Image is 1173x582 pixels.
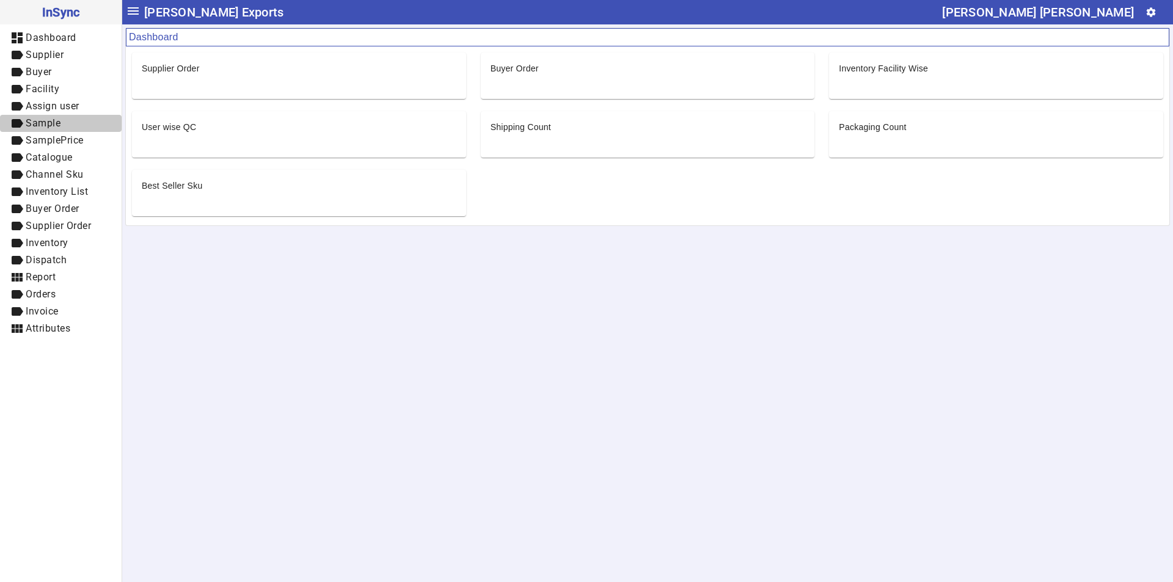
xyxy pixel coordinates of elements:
mat-card-header: Supplier Order [132,53,466,75]
span: [PERSON_NAME] Exports [144,2,283,22]
mat-icon: label [10,150,24,165]
span: InSync [10,2,112,22]
span: Supplier [26,49,64,60]
mat-icon: label [10,219,24,233]
mat-card-header: Packaging Count [829,111,1163,133]
mat-icon: label [10,202,24,216]
mat-icon: label [10,184,24,199]
span: Assign user [26,100,79,112]
span: Orders [26,288,56,300]
span: SamplePrice [26,134,84,146]
mat-icon: label [10,99,24,114]
span: Dispatch [26,254,67,266]
mat-icon: label [10,133,24,148]
span: Buyer [26,66,52,78]
mat-icon: label [10,167,24,182]
mat-icon: view_module [10,321,24,336]
mat-icon: label [10,116,24,131]
mat-icon: label [10,82,24,96]
mat-card-header: Buyer Order [481,53,815,75]
mat-card-header: Inventory Facility Wise [829,53,1163,75]
mat-icon: label [10,236,24,250]
span: Inventory List [26,186,88,197]
mat-icon: label [10,65,24,79]
mat-icon: label [10,253,24,267]
span: Buyer Order [26,203,79,214]
span: Supplier Order [26,220,91,231]
span: Channel Sku [26,169,84,180]
span: Invoice [26,305,59,317]
mat-icon: label [10,304,24,319]
span: Dashboard [26,32,76,43]
span: Sample [26,117,60,129]
span: Catalogue [26,151,73,163]
mat-icon: menu [126,4,141,18]
mat-card-header: User wise QC [132,111,466,133]
mat-icon: label [10,48,24,62]
mat-card-header: Dashboard [126,28,1169,46]
mat-icon: settings [1146,7,1157,18]
mat-card-header: Shipping Count [481,111,815,133]
mat-icon: dashboard [10,31,24,45]
mat-card-header: Best Seller Sku [132,170,466,192]
mat-icon: view_module [10,270,24,285]
span: Report [26,271,56,283]
span: Facility [26,83,59,95]
mat-icon: label [10,287,24,302]
div: [PERSON_NAME] [PERSON_NAME] [942,2,1134,22]
span: Attributes [26,322,70,334]
span: Inventory [26,237,68,249]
